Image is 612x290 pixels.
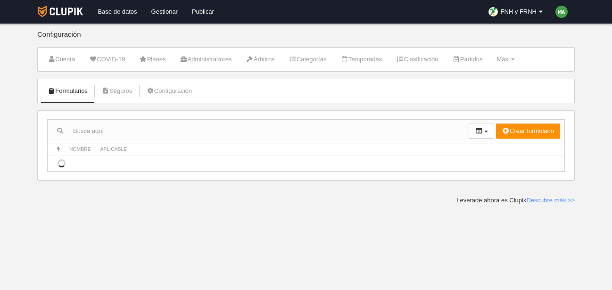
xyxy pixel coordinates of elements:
[241,52,280,66] a: Árbitros
[447,52,488,66] a: Partidos
[141,84,197,98] a: Configuración
[284,52,332,66] a: Categorías
[84,52,130,66] a: COVID-19
[391,52,443,66] a: Clasificación
[488,7,498,17] img: OaHAuFULXqHY.30x30.jpg
[69,147,91,152] span: Nombre
[37,31,575,47] div: Configuración
[496,56,508,63] span: Más
[555,6,568,18] img: c2l6ZT0zMHgzMCZmcz05JnRleHQ9TUEmYmc9NDNhMDQ3.png
[526,197,575,204] a: Descubre más >>
[491,52,520,66] a: Más
[38,6,83,17] img: Clupik
[42,52,80,66] a: Cuenta
[485,4,548,20] a: FNH y FRNH
[97,84,138,98] a: Seguros
[456,196,575,205] div: Leverade ahora es Clupik
[134,52,171,66] a: Planes
[42,84,93,98] a: Formularios
[174,52,237,66] a: Administradores
[496,124,560,139] button: Crear formulario
[335,52,387,66] a: Temporadas
[100,147,127,152] span: Aplicable
[500,7,537,17] span: FNH y FRNH
[48,124,469,138] input: Busca aquí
